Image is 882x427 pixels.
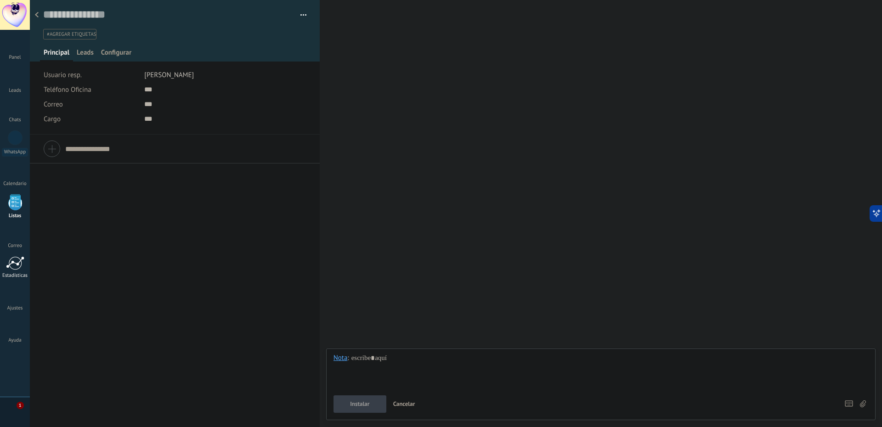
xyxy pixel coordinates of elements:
span: Instalar [350,401,369,407]
span: Correo [44,100,63,109]
div: Ajustes [2,305,28,311]
span: Cargo [44,116,61,123]
div: Leads [2,88,28,94]
span: Teléfono Oficina [44,85,91,94]
span: [PERSON_NAME] [144,71,194,79]
span: 1 [17,402,24,409]
button: Correo [44,97,63,112]
div: Estadísticas [2,273,28,279]
span: Usuario resp. [44,71,82,79]
button: Teléfono Oficina [44,82,91,97]
span: #agregar etiquetas [47,31,96,38]
div: Chats [2,117,28,123]
div: Cargo [44,112,137,126]
span: : [347,354,349,363]
span: Configurar [101,48,131,62]
span: Leads [77,48,94,62]
span: Principal [44,48,69,62]
div: Panel [2,55,28,61]
div: Correo [2,243,28,249]
div: Calendario [2,181,28,187]
div: Listas [2,213,28,219]
button: Cancelar [390,395,419,413]
div: WhatsApp [2,148,28,157]
div: Ayuda [2,337,28,343]
button: Instalar [334,395,386,413]
span: Cancelar [393,400,415,408]
div: Usuario resp. [44,67,137,82]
